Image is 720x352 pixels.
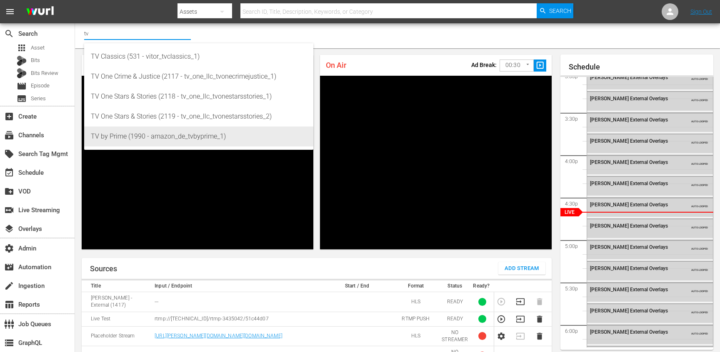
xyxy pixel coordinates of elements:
[392,312,440,326] td: RTMP PUSH
[82,312,152,326] td: Live Test
[5,7,15,17] span: menu
[82,326,152,346] td: Placeholder Stream
[516,297,525,306] button: Transition
[4,224,14,234] span: Overlays
[82,76,313,249] div: Video Player
[535,315,544,324] button: Delete
[497,332,506,341] button: Configure
[4,205,14,215] span: Live Streaming
[392,326,440,346] td: HLS
[82,292,152,312] td: [PERSON_NAME] - External (1417)
[590,308,668,314] span: [PERSON_NAME] External Overlays
[4,262,14,272] span: Automation
[4,186,14,196] span: VOD
[590,202,668,208] span: [PERSON_NAME] External Overlays
[91,107,307,126] div: TV One Stars & Stories (2119 - tv_one_llc_tvonestarsstories_2)
[497,315,506,324] button: Preview Stream
[691,116,708,123] span: AUTO-LOOPED
[326,61,346,69] span: On Air
[91,47,307,67] div: TV Classics (531 - vitor_tvclassics_1)
[439,280,470,292] th: Status
[4,243,14,253] span: Admin
[535,61,545,70] span: slideshow_sharp
[152,292,322,312] td: ---
[82,280,152,292] th: Title
[322,280,392,292] th: Start / End
[549,3,571,18] span: Search
[500,57,534,73] div: 00:30
[590,223,668,229] span: [PERSON_NAME] External Overlays
[90,265,117,273] h1: Sources
[155,315,319,322] p: rtmp://[TECHNICAL_ID]/rtmp-3435042/51c44d07
[498,262,545,275] button: Add Stream
[91,87,307,107] div: TV One Stars & Stories (2118 - tv_one_llc_tvonestarsstories_1)
[4,130,14,140] span: Channels
[691,159,708,165] span: AUTO-LOOPED
[320,76,552,249] div: Video Player
[152,280,322,292] th: Input / Endpoint
[17,81,27,91] span: Episode
[590,181,668,186] span: [PERSON_NAME] External Overlays
[691,74,708,80] span: AUTO-LOOPED
[470,280,494,292] th: Ready?
[590,329,668,335] span: [PERSON_NAME] External Overlays
[4,168,14,178] span: Schedule
[439,312,470,326] td: READY
[91,67,307,87] div: TV One Crime & Justice (2117 - tv_one_llc_tvonecrimejustice_1)
[31,69,58,77] span: Bits Review
[17,56,27,66] div: Bits
[590,117,668,123] span: [PERSON_NAME] External Overlays
[439,326,470,346] td: NO STREAMER
[155,333,282,339] a: [URL][PERSON_NAME][DOMAIN_NAME][DOMAIN_NAME]
[590,74,668,80] span: [PERSON_NAME] External Overlays
[691,243,708,250] span: AUTO-LOOPED
[691,307,708,314] span: AUTO-LOOPED
[392,280,440,292] th: Format
[535,332,544,341] button: Delete
[471,62,497,68] p: Ad Break:
[31,94,46,103] span: Series
[4,281,14,291] span: Ingestion
[590,138,668,144] span: [PERSON_NAME] External Overlays
[691,286,708,293] span: AUTO-LOOPED
[505,264,539,273] span: Add Stream
[17,68,27,78] div: Bits Review
[31,44,45,52] span: Asset
[590,159,668,165] span: [PERSON_NAME] External Overlays
[31,56,40,64] span: Bits
[20,2,60,22] img: ans4CAIJ8jUAAAAAAAAAAAAAAAAAAAAAAAAgQb4GAAAAAAAAAAAAAAAAAAAAAAAAJMjXAAAAAAAAAAAAAAAAAAAAAAAAgAT5G...
[17,94,27,104] span: Series
[4,300,14,310] span: Reports
[17,43,27,53] span: Asset
[4,338,14,348] span: GraphQL
[691,201,708,208] span: AUTO-LOOPED
[590,287,668,293] span: [PERSON_NAME] External Overlays
[691,95,708,102] span: AUTO-LOOPED
[691,328,708,335] span: AUTO-LOOPED
[4,149,14,159] span: Search Tag Mgmt
[31,82,50,90] span: Episode
[4,319,14,329] span: Job Queues
[439,292,470,312] td: READY
[4,112,14,121] span: Create
[691,222,708,229] span: AUTO-LOOPED
[590,244,668,250] span: [PERSON_NAME] External Overlays
[691,265,708,271] span: AUTO-LOOPED
[590,96,668,102] span: [PERSON_NAME] External Overlays
[4,29,14,39] span: Search
[569,63,713,71] h1: Schedule
[691,137,708,144] span: AUTO-LOOPED
[91,126,307,146] div: TV by Prime (1990 - amazon_de_tvbyprime_1)
[392,292,440,312] td: HLS
[537,3,573,18] button: Search
[590,265,668,271] span: [PERSON_NAME] External Overlays
[691,180,708,186] span: AUTO-LOOPED
[690,8,712,15] a: Sign Out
